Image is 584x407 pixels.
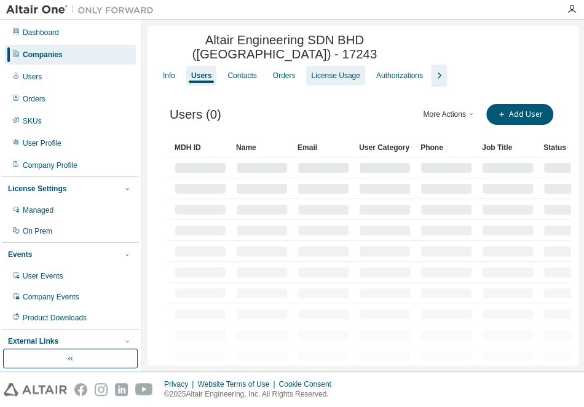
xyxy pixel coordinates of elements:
p: © 2025 Altair Engineering, Inc. All Rights Reserved. [164,389,339,400]
div: SKUs [23,116,42,126]
div: Orders [273,71,296,81]
div: Name [236,138,288,157]
div: License Settings [8,184,66,194]
div: Info [163,71,175,81]
div: Phone [420,138,472,157]
div: On Prem [23,226,52,236]
div: Companies [23,50,63,60]
div: User Events [23,271,63,281]
div: Company Events [23,292,79,302]
div: Managed [23,205,53,215]
span: Users (0) [170,108,221,122]
img: facebook.svg [74,383,87,396]
div: Orders [23,94,45,104]
img: Altair One [6,4,160,16]
div: Events [8,250,32,259]
div: Users [23,72,42,82]
div: Contacts [227,71,256,81]
button: Add User [486,104,553,125]
div: Product Downloads [23,313,87,323]
div: Dashboard [23,28,59,38]
div: Privacy [164,379,197,389]
span: Altair Engineering SDN BHD ([GEOGRAPHIC_DATA]) - 17243 [155,33,414,61]
img: linkedin.svg [115,383,128,396]
div: User Profile [23,138,61,148]
div: License Usage [311,71,360,81]
img: instagram.svg [95,383,108,396]
div: External Links [8,336,58,346]
div: MDH ID [175,138,226,157]
div: Company Profile [23,160,77,170]
div: User Category [359,138,411,157]
button: More Actions [420,104,479,125]
img: youtube.svg [135,383,153,396]
img: altair_logo.svg [4,383,67,396]
div: Cookie Consent [278,379,338,389]
div: Email [298,138,349,157]
div: Job Title [482,138,534,157]
div: Website Terms of Use [197,379,278,389]
div: Authorizations [376,71,423,81]
div: Users [191,71,211,81]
